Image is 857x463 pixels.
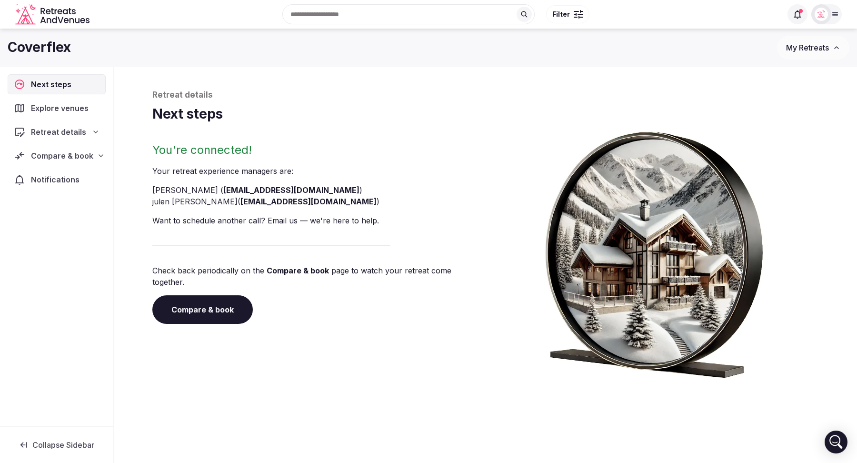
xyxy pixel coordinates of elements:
span: Collapse Sidebar [32,440,94,450]
span: Next steps [31,79,75,90]
p: Retreat details [152,90,819,101]
h1: Coverflex [8,38,71,57]
span: Compare & book [31,150,93,161]
a: Explore venues [8,98,106,118]
div: Open Intercom Messenger [825,431,847,453]
p: Want to schedule another call? Email us — we're here to help. [152,215,482,226]
p: Your retreat experience manager s are : [152,165,482,177]
svg: Retreats and Venues company logo [15,4,91,25]
span: My Retreats [786,43,829,52]
img: Winter chalet retreat in picture frame [528,123,781,378]
span: Retreat details [31,126,86,138]
li: [PERSON_NAME] ( ) [152,184,482,196]
button: My Retreats [777,36,849,60]
a: Visit the homepage [15,4,91,25]
a: Next steps [8,74,106,94]
a: Notifications [8,170,106,190]
p: Check back periodically on the page to watch your retreat come together. [152,265,482,288]
a: [EMAIL_ADDRESS][DOMAIN_NAME] [223,185,359,195]
span: Notifications [31,174,83,185]
button: Filter [546,5,589,23]
button: Collapse Sidebar [8,434,106,455]
li: julen [PERSON_NAME] ( ) [152,196,482,207]
img: Matt Grant Oakes [815,8,828,21]
h1: Next steps [152,105,819,123]
span: Filter [552,10,570,19]
a: Compare & book [152,295,253,324]
a: [EMAIL_ADDRESS][DOMAIN_NAME] [240,197,377,206]
h2: You're connected! [152,142,482,158]
span: Explore venues [31,102,92,114]
a: Compare & book [267,266,329,275]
